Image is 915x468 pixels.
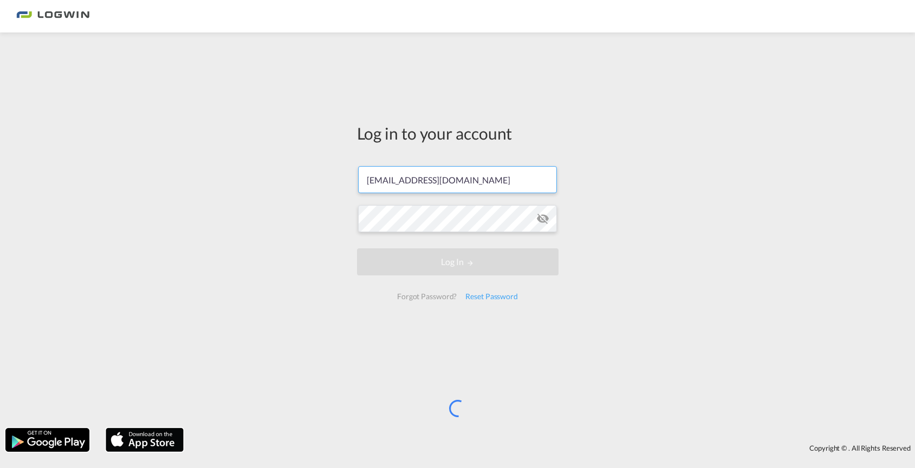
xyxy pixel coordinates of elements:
[4,427,90,453] img: google.png
[105,427,185,453] img: apple.png
[16,4,89,29] img: 2761ae10d95411efa20a1f5e0282d2d7.png
[536,212,549,225] md-icon: icon-eye-off
[189,439,915,457] div: Copyright © . All Rights Reserved
[357,122,559,144] div: Log in to your account
[393,287,461,306] div: Forgot Password?
[461,287,522,306] div: Reset Password
[357,248,559,275] button: LOGIN
[358,166,557,193] input: Enter email/phone number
